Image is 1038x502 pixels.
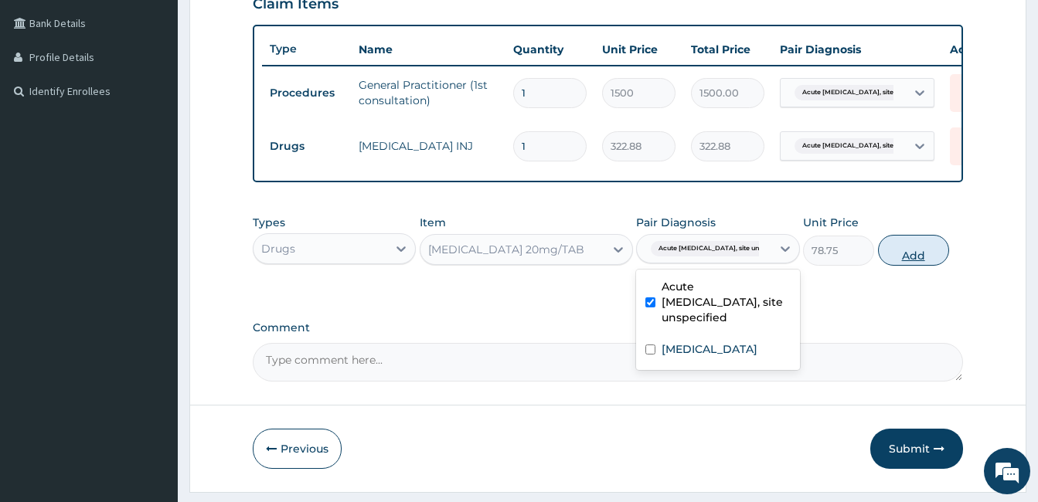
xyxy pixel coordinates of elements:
[772,34,942,65] th: Pair Diagnosis
[795,85,926,100] span: Acute [MEDICAL_DATA], site unspe...
[662,279,790,325] label: Acute [MEDICAL_DATA], site unspecified
[8,337,294,391] textarea: Type your message and hit 'Enter'
[942,34,1019,65] th: Actions
[795,138,926,154] span: Acute [MEDICAL_DATA], site unspe...
[351,131,505,161] td: [MEDICAL_DATA] INJ
[253,429,342,469] button: Previous
[594,34,683,65] th: Unit Price
[262,132,351,161] td: Drugs
[261,241,295,256] div: Drugs
[803,215,859,230] label: Unit Price
[253,216,285,229] label: Types
[878,235,949,266] button: Add
[505,34,594,65] th: Quantity
[428,242,584,257] div: [MEDICAL_DATA] 20mg/TAB
[420,215,446,230] label: Item
[254,8,291,45] div: Minimize live chat window
[29,77,63,116] img: d_794563401_company_1708531726252_794563401
[351,34,505,65] th: Name
[80,86,260,107] div: Chat with us now
[683,34,772,65] th: Total Price
[262,79,351,107] td: Procedures
[90,152,213,308] span: We're online!
[351,70,505,116] td: General Practitioner (1st consultation)
[662,341,757,357] label: [MEDICAL_DATA]
[636,215,716,230] label: Pair Diagnosis
[253,321,963,334] label: Comment
[651,241,782,256] span: Acute [MEDICAL_DATA], site unspe...
[870,429,963,469] button: Submit
[262,35,351,63] th: Type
